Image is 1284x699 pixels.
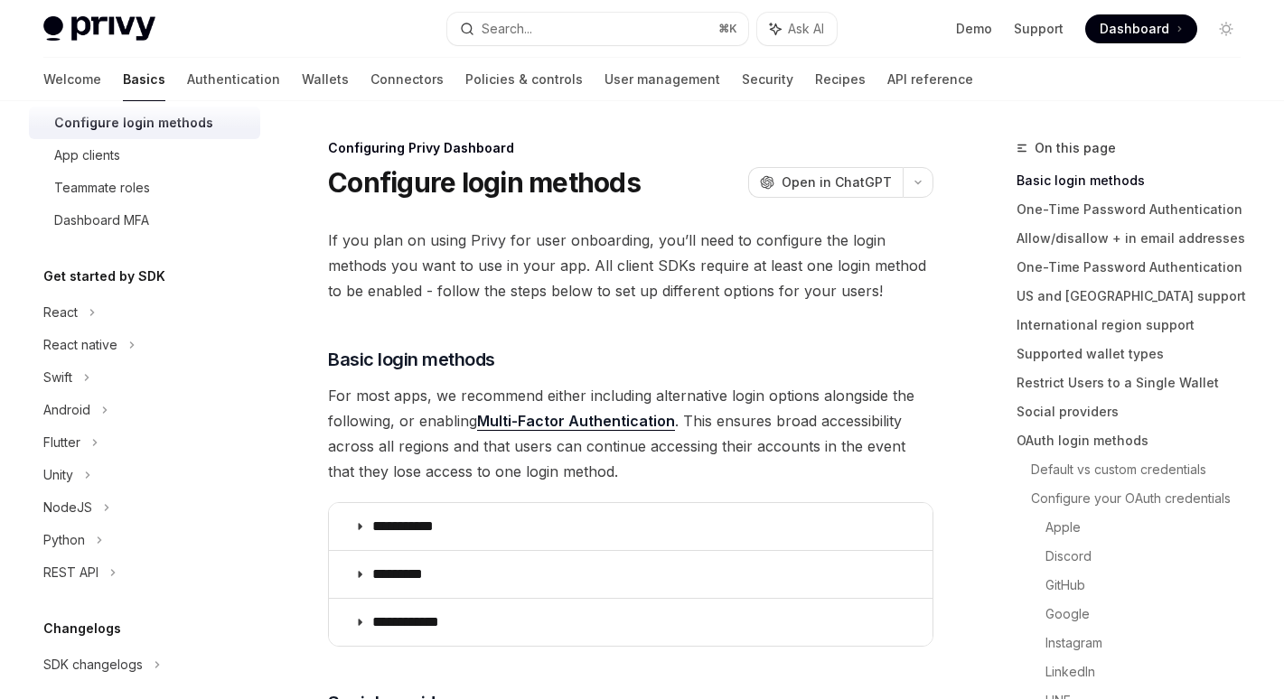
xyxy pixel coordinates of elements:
div: Swift [43,367,72,388]
a: Authentication [187,58,280,101]
button: Search...⌘K [447,13,748,45]
button: Open in ChatGPT [748,167,903,198]
div: Search... [482,18,532,40]
a: App clients [29,139,260,172]
div: NodeJS [43,497,92,518]
div: REST API [43,562,98,583]
a: Dashboard [1085,14,1197,43]
a: Teammate roles [29,172,260,204]
span: Basic login methods [328,347,495,372]
h5: Get started by SDK [43,266,165,287]
div: Android [43,399,90,421]
a: US and [GEOGRAPHIC_DATA] support [1017,282,1255,311]
span: Dashboard [1100,20,1169,38]
div: Teammate roles [54,177,150,199]
span: Open in ChatGPT [782,173,892,191]
a: Basics [123,58,165,101]
span: If you plan on using Privy for user onboarding, you’ll need to configure the login methods you wa... [328,228,933,303]
div: SDK changelogs [43,654,143,676]
div: React native [43,334,117,356]
a: Apple [1045,513,1255,542]
a: Instagram [1045,629,1255,657]
div: Configuring Privy Dashboard [328,139,933,157]
a: Discord [1045,542,1255,571]
a: Wallets [302,58,349,101]
a: Policies & controls [465,58,583,101]
img: light logo [43,16,155,42]
div: Unity [43,464,73,486]
div: Dashboard MFA [54,210,149,231]
a: Google [1045,600,1255,629]
a: Default vs custom credentials [1031,455,1255,484]
a: GitHub [1045,571,1255,600]
h1: Configure login methods [328,166,641,199]
a: API reference [887,58,973,101]
a: Security [742,58,793,101]
button: Ask AI [757,13,837,45]
div: React [43,302,78,323]
h5: Changelogs [43,618,121,639]
span: ⌘ K [718,22,737,36]
a: Social providers [1017,397,1255,426]
a: Support [1014,20,1064,38]
span: Ask AI [788,20,824,38]
a: International region support [1017,311,1255,340]
a: Supported wallet types [1017,340,1255,368]
a: Restrict Users to a Single Wallet [1017,368,1255,397]
a: Allow/disallow + in email addresses [1017,224,1255,253]
a: OAuth login methods [1017,426,1255,455]
a: Recipes [815,58,866,101]
a: LinkedIn [1045,657,1255,686]
a: One-Time Password Authentication [1017,195,1255,224]
a: Demo [956,20,992,38]
a: Multi-Factor Authentication [477,412,675,431]
span: For most apps, we recommend either including alternative login options alongside the following, o... [328,383,933,484]
a: User management [605,58,720,101]
a: Welcome [43,58,101,101]
span: On this page [1035,137,1116,159]
a: One-Time Password Authentication [1017,253,1255,282]
a: Dashboard MFA [29,204,260,237]
div: Flutter [43,432,80,453]
a: Basic login methods [1017,166,1255,195]
button: Toggle dark mode [1212,14,1241,43]
a: Connectors [370,58,444,101]
div: App clients [54,144,120,166]
div: Python [43,529,85,551]
a: Configure your OAuth credentials [1031,484,1255,513]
